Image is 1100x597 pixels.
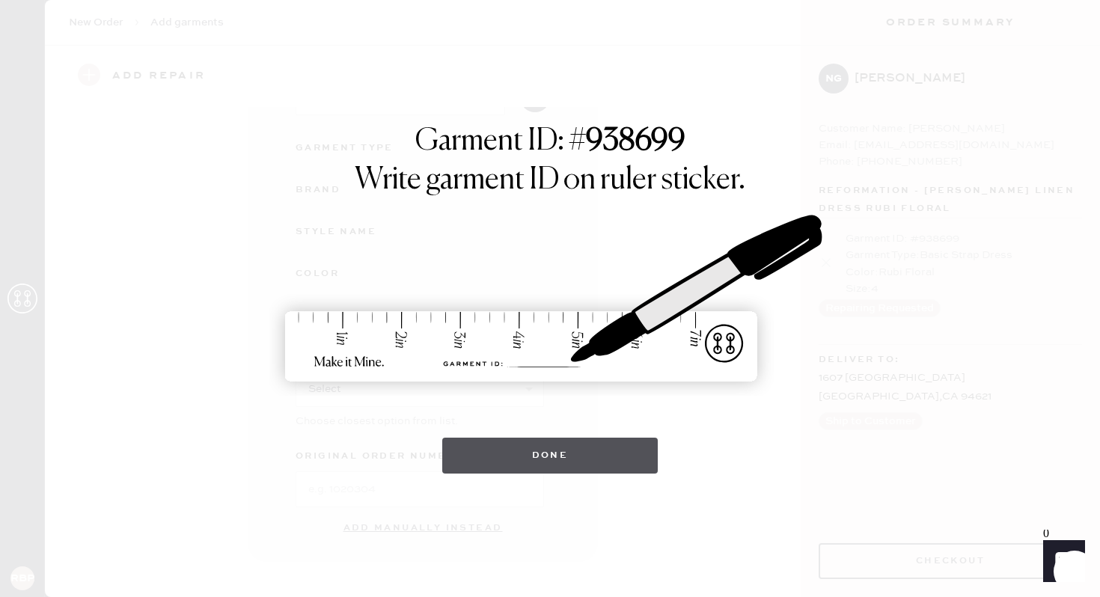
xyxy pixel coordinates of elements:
img: ruler-sticker-sharpie.svg [269,176,831,423]
h1: Garment ID: # [415,123,685,162]
iframe: Front Chat [1029,530,1093,594]
button: Done [442,438,659,474]
strong: 938699 [586,126,685,156]
h1: Write garment ID on ruler sticker. [355,162,745,198]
